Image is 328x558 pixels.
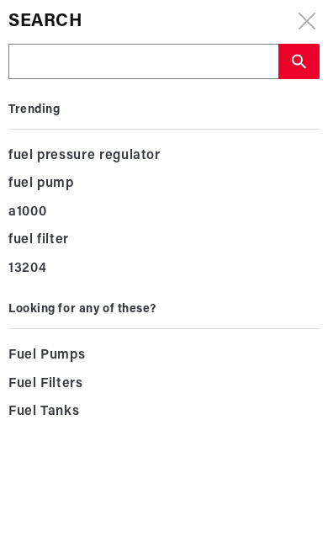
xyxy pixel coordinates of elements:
div: 13204 [8,255,320,284]
div: fuel pump [8,170,320,199]
b: Looking for any of these? [8,303,156,316]
div: fuel pressure regulator [8,142,320,171]
span: Fuel Tanks [8,401,79,424]
div: a1000 [8,199,320,227]
span: Fuel Filters [8,373,83,396]
div: fuel filter [8,226,320,255]
input: Search by Part Number, Category or Keyword [9,45,278,80]
div: Search [8,8,320,35]
button: search button [278,44,320,79]
b: Trending [8,104,60,116]
span: Fuel Pumps [8,344,85,368]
